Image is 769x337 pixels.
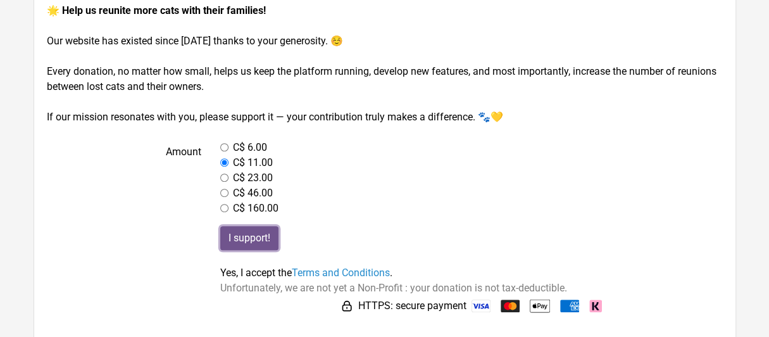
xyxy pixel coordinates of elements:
[220,267,392,279] span: Yes, I accept the .
[47,3,723,316] form: Our website has existed since [DATE] thanks to your generosity. ☺️ Every donation, no matter how ...
[37,140,211,216] label: Amount
[233,201,278,216] label: C$ 160.00
[233,170,273,186] label: C$ 23.00
[589,300,602,312] img: Klarna
[47,4,266,16] strong: 🌟 Help us reunite more cats with their families!
[220,282,567,294] span: Unfortunately, we are not yet a Non-Profit : your donation is not tax-deductible.
[233,186,273,201] label: C$ 46.00
[341,300,353,312] img: HTTPS: secure payment
[560,300,579,312] img: American Express
[233,155,273,170] label: C$ 11.00
[472,300,491,312] img: Visa
[233,140,267,155] label: C$ 6.00
[530,296,550,316] img: Apple Pay
[292,267,390,279] a: Terms and Conditions
[358,298,466,314] span: HTTPS: secure payment
[501,300,520,312] img: Mastercard
[220,226,278,250] input: I support!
